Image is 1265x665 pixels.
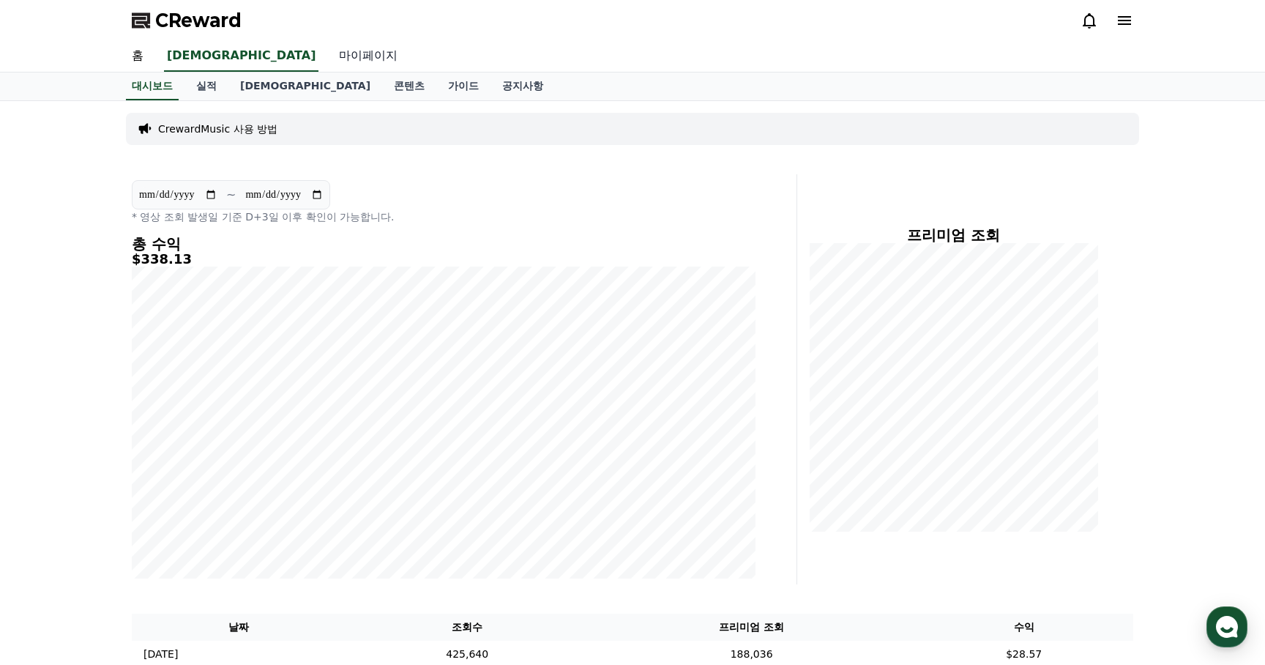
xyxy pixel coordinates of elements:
a: 대화 [97,464,189,501]
a: 설정 [189,464,281,501]
a: 실적 [184,73,228,100]
a: 콘텐츠 [382,73,436,100]
th: 프리미엄 조회 [589,614,915,641]
h5: $338.13 [132,252,755,267]
h4: 프리미엄 조회 [809,227,1098,243]
a: CrewardMusic 사용 방법 [158,122,277,136]
span: 홈 [46,486,55,498]
p: [DATE] [143,647,178,662]
a: [DEMOGRAPHIC_DATA] [164,41,318,72]
h4: 총 수익 [132,236,755,252]
th: 수익 [914,614,1133,641]
span: 대화 [134,487,152,499]
a: [DEMOGRAPHIC_DATA] [228,73,382,100]
th: 날짜 [132,614,346,641]
p: ~ [226,186,236,204]
a: 홈 [120,41,155,72]
a: 공지사항 [490,73,555,100]
a: CReward [132,9,242,32]
th: 조회수 [346,614,589,641]
a: 홈 [4,464,97,501]
span: 설정 [226,486,244,498]
span: CReward [155,9,242,32]
a: 가이드 [436,73,490,100]
a: 마이페이지 [327,41,409,72]
a: 대시보드 [126,73,179,100]
p: * 영상 조회 발생일 기준 D+3일 이후 확인이 가능합니다. [132,209,755,224]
